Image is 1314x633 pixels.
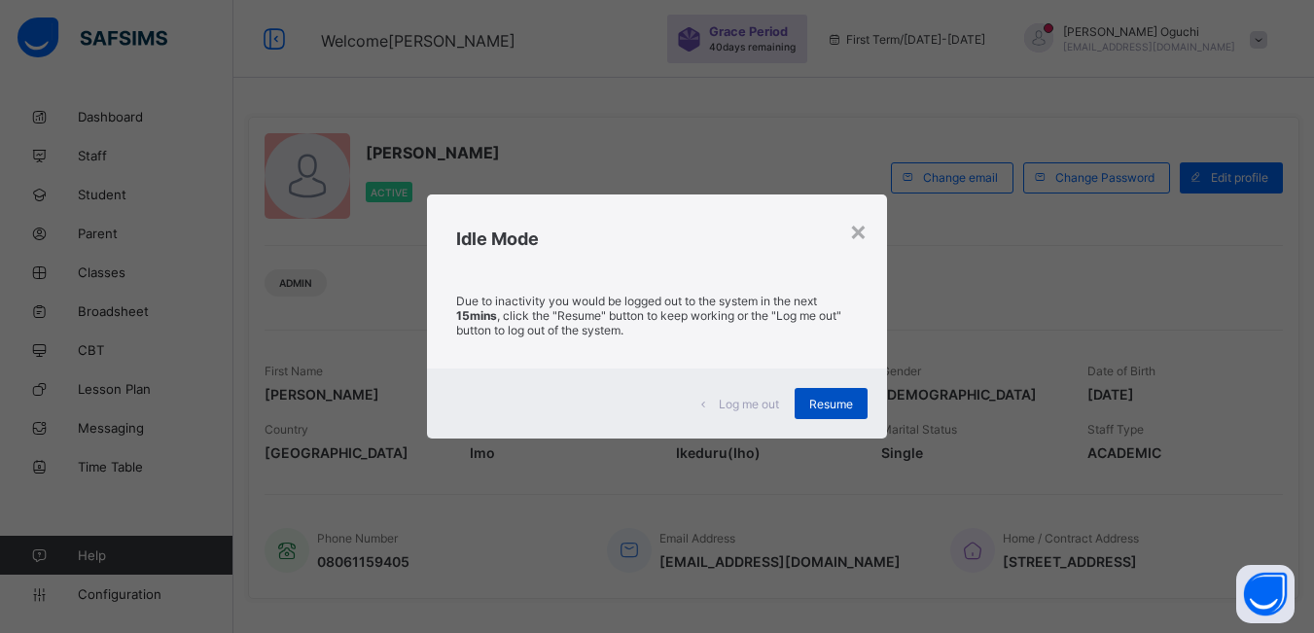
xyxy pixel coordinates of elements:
p: Due to inactivity you would be logged out to the system in the next , click the "Resume" button t... [456,294,858,337]
h2: Idle Mode [456,229,858,249]
div: × [849,214,868,247]
span: Log me out [719,397,779,411]
button: Open asap [1236,565,1295,623]
strong: 15mins [456,308,497,323]
span: Resume [809,397,853,411]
